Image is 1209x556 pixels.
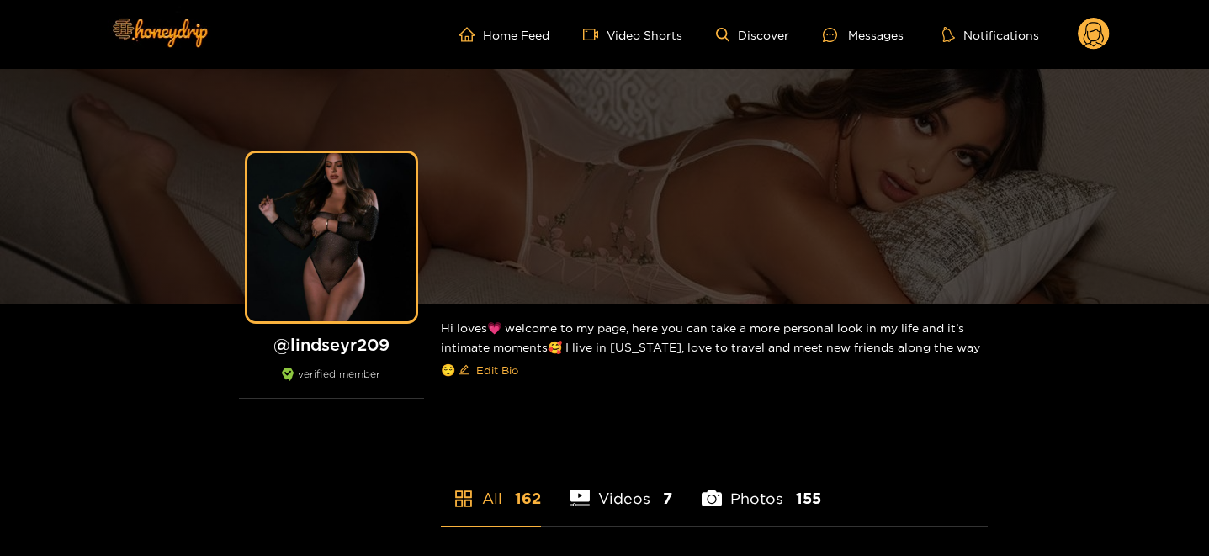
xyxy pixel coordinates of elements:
[459,364,469,377] span: edit
[459,27,483,42] span: home
[441,304,988,397] div: Hi loves💗 welcome to my page, here you can take a more personal look in my life and it’s intimate...
[476,362,518,379] span: Edit Bio
[453,489,474,509] span: appstore
[583,27,607,42] span: video-camera
[570,450,673,526] li: Videos
[937,26,1044,43] button: Notifications
[441,450,541,526] li: All
[702,450,821,526] li: Photos
[239,334,424,355] h1: @ lindseyr209
[239,368,424,399] div: verified member
[823,25,904,45] div: Messages
[515,488,541,509] span: 162
[796,488,821,509] span: 155
[663,488,672,509] span: 7
[716,28,789,42] a: Discover
[455,357,522,384] button: editEdit Bio
[459,27,549,42] a: Home Feed
[583,27,682,42] a: Video Shorts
